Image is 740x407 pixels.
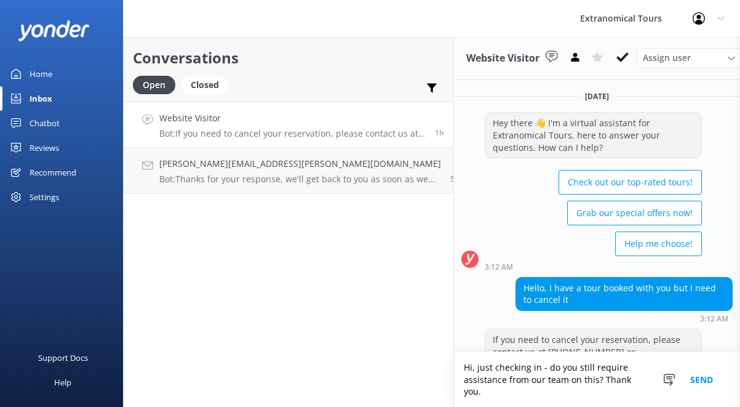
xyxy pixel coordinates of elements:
a: Website VisitorBot:If you need to cancel your reservation, please contact us at [PHONE_NUMBER] or... [124,102,453,148]
div: Hey there 👋 I'm a virtual assistant for Extranomical Tours, here to answer your questions. How ca... [485,113,701,158]
div: Help [54,370,71,395]
h4: [PERSON_NAME][EMAIL_ADDRESS][PERSON_NAME][DOMAIN_NAME] [159,157,441,171]
span: [DATE] [578,91,616,102]
a: Open [133,78,181,91]
button: Check out our top-rated tours! [559,170,702,195]
textarea: Hi, just checking in - do you still require assistance from our team on this? Thank you. [454,352,740,407]
div: Closed [181,76,228,94]
div: Reviews [30,135,59,160]
div: Settings [30,185,59,209]
button: Send [678,352,725,407]
div: 03:12am 18-Aug-2025 (UTC -07:00) America/Tijuana [485,262,702,271]
span: Assign user [643,51,691,65]
div: 03:12am 18-Aug-2025 (UTC -07:00) America/Tijuana [515,314,733,323]
div: Chatbot [30,111,60,135]
a: Closed [181,78,234,91]
a: [PERSON_NAME][EMAIL_ADDRESS][PERSON_NAME][DOMAIN_NAME]Bot:Thanks for your response, we'll get bac... [124,148,453,194]
strong: 3:12 AM [700,315,728,323]
div: If you need to cancel your reservation, please contact us at [PHONE_NUMBER] or email . You can al... [485,329,701,398]
p: Bot: If you need to cancel your reservation, please contact us at [PHONE_NUMBER] or email [EMAIL_... [159,128,426,139]
h4: Website Visitor [159,111,426,125]
h3: Website Visitor [466,50,539,66]
h2: Conversations [133,46,444,70]
span: 10:47pm 17-Aug-2025 (UTC -07:00) America/Tijuana [450,174,460,184]
button: Grab our special offers now! [567,201,702,225]
div: Recommend [30,160,76,185]
strong: 3:12 AM [485,264,513,271]
div: Inbox [30,86,52,111]
div: Home [30,62,52,86]
span: 03:12am 18-Aug-2025 (UTC -07:00) America/Tijuana [435,127,444,138]
div: Hello, I have a tour booked with you but I need to cancel it [516,278,732,310]
div: Open [133,76,175,94]
button: Help me choose! [615,232,702,256]
div: Support Docs [38,345,88,370]
p: Bot: Thanks for your response, we'll get back to you as soon as we can during opening hours. [159,174,441,185]
img: yonder-white-logo.png [18,20,89,41]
